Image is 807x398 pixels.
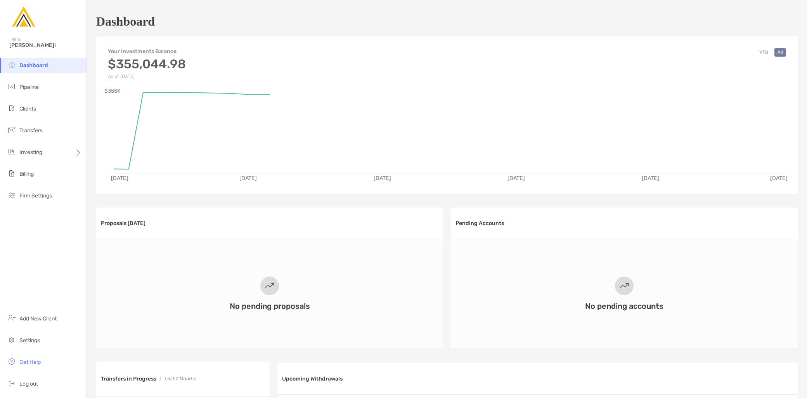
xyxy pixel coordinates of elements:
text: [DATE] [770,175,788,182]
button: YTD [756,48,771,57]
span: Pipeline [19,84,39,90]
img: Zoe Logo [9,3,37,31]
text: [DATE] [507,175,525,182]
img: firm-settings icon [7,190,16,200]
img: get-help icon [7,357,16,366]
span: Get Help [19,359,41,365]
h1: Dashboard [96,14,155,29]
text: $355K [104,88,121,94]
h3: Upcoming Withdrawals [282,376,343,382]
h4: Your Investments Balance [108,48,186,55]
img: billing icon [7,169,16,178]
text: [DATE] [642,175,659,182]
button: All [774,48,786,57]
span: Transfers [19,127,43,134]
p: Last 2 Months [165,374,196,384]
h3: No pending proposals [230,301,310,311]
span: Investing [19,149,42,156]
img: investing icon [7,147,16,156]
p: As of [DATE] [108,74,186,79]
span: Dashboard [19,62,48,69]
span: [PERSON_NAME]! [9,42,82,48]
img: pipeline icon [7,82,16,91]
img: add_new_client icon [7,313,16,323]
h3: Transfers in Progress [101,376,156,382]
span: Clients [19,106,36,112]
span: Settings [19,337,40,344]
img: logout icon [7,379,16,388]
img: transfers icon [7,125,16,135]
span: Add New Client [19,315,57,322]
span: Billing [19,171,34,177]
h3: $355,044.98 [108,57,186,71]
h3: Pending Accounts [455,220,504,227]
text: [DATE] [374,175,391,182]
span: Log out [19,381,38,387]
img: dashboard icon [7,60,16,69]
text: [DATE] [239,175,257,182]
img: settings icon [7,335,16,344]
text: [DATE] [111,175,128,182]
h3: No pending accounts [585,301,663,311]
h3: Proposals [DATE] [101,220,145,227]
img: clients icon [7,104,16,113]
span: Firm Settings [19,192,52,199]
